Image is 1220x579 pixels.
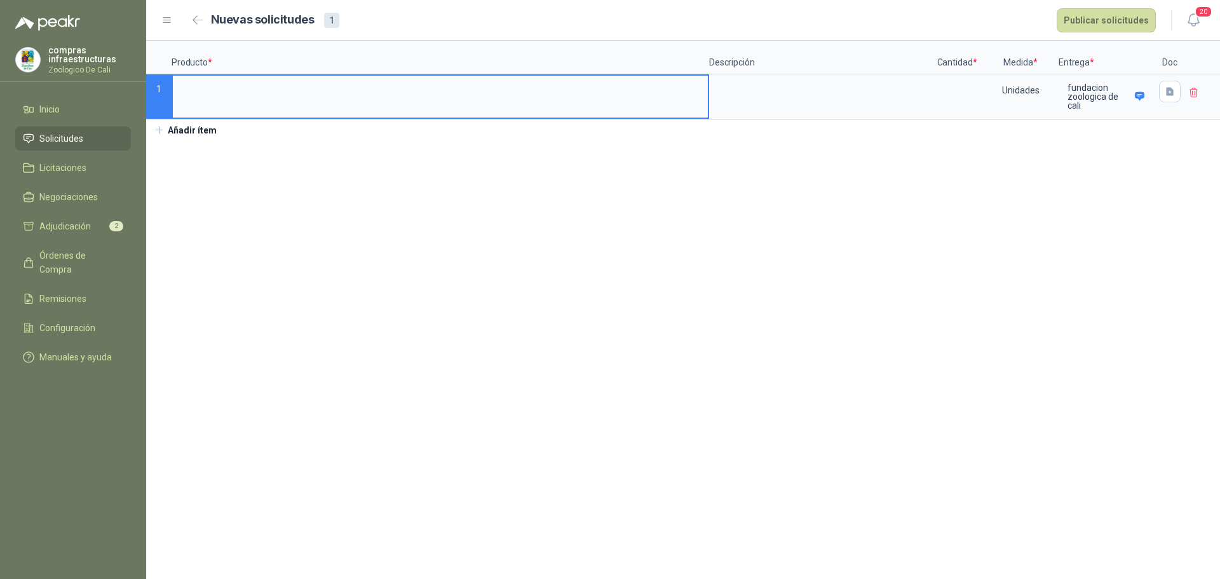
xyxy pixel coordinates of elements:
[324,13,339,28] div: 1
[172,41,709,74] p: Producto
[15,97,131,121] a: Inicio
[39,321,95,335] span: Configuración
[1195,6,1212,18] span: 20
[932,41,982,74] p: Cantidad
[709,41,932,74] p: Descripción
[39,190,98,204] span: Negociaciones
[39,292,86,306] span: Remisiones
[146,119,224,141] button: Añadir ítem
[39,161,86,175] span: Licitaciones
[39,219,91,233] span: Adjudicación
[146,74,172,119] p: 1
[15,345,131,369] a: Manuales y ayuda
[39,350,112,364] span: Manuales y ayuda
[48,46,131,64] p: compras infraestructuras
[982,41,1059,74] p: Medida
[15,156,131,180] a: Licitaciones
[1067,83,1130,110] p: fundacion zoologica de cali
[39,249,119,276] span: Órdenes de Compra
[1154,41,1186,74] p: Doc
[1057,8,1156,32] button: Publicar solicitudes
[15,126,131,151] a: Solicitudes
[15,287,131,311] a: Remisiones
[15,214,131,238] a: Adjudicación2
[15,243,131,282] a: Órdenes de Compra
[15,185,131,209] a: Negociaciones
[15,15,80,31] img: Logo peakr
[16,48,40,72] img: Company Logo
[1059,41,1154,74] p: Entrega
[39,132,83,146] span: Solicitudes
[984,76,1057,105] div: Unidades
[39,102,60,116] span: Inicio
[1182,9,1205,32] button: 20
[109,221,123,231] span: 2
[211,11,315,29] h2: Nuevas solicitudes
[15,316,131,340] a: Configuración
[48,66,131,74] p: Zoologico De Cali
